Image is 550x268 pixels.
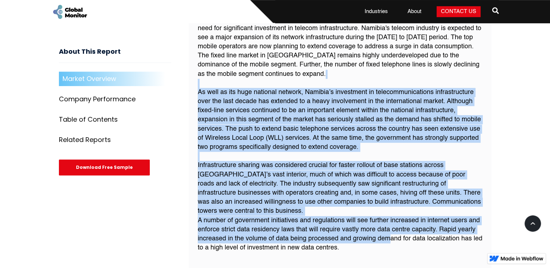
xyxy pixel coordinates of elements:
a: About [403,8,426,15]
img: Made in Webflow [501,256,543,261]
div: Company Performance [59,96,136,103]
a: Company Performance [59,92,171,106]
div: Related Reports [59,136,111,143]
a: Contact Us [437,6,481,17]
div: Market Overview [63,75,116,82]
span:  [492,5,499,16]
a: Market Overview [59,72,171,86]
a: Table of Contents [59,112,171,127]
div: Download Free Sample [59,159,150,175]
a: home [52,4,88,20]
a: Related Reports [59,133,171,147]
div: Table of Contents [59,116,118,123]
a:  [492,4,499,19]
h3: About This Report [59,48,171,63]
a: Industries [360,8,392,15]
